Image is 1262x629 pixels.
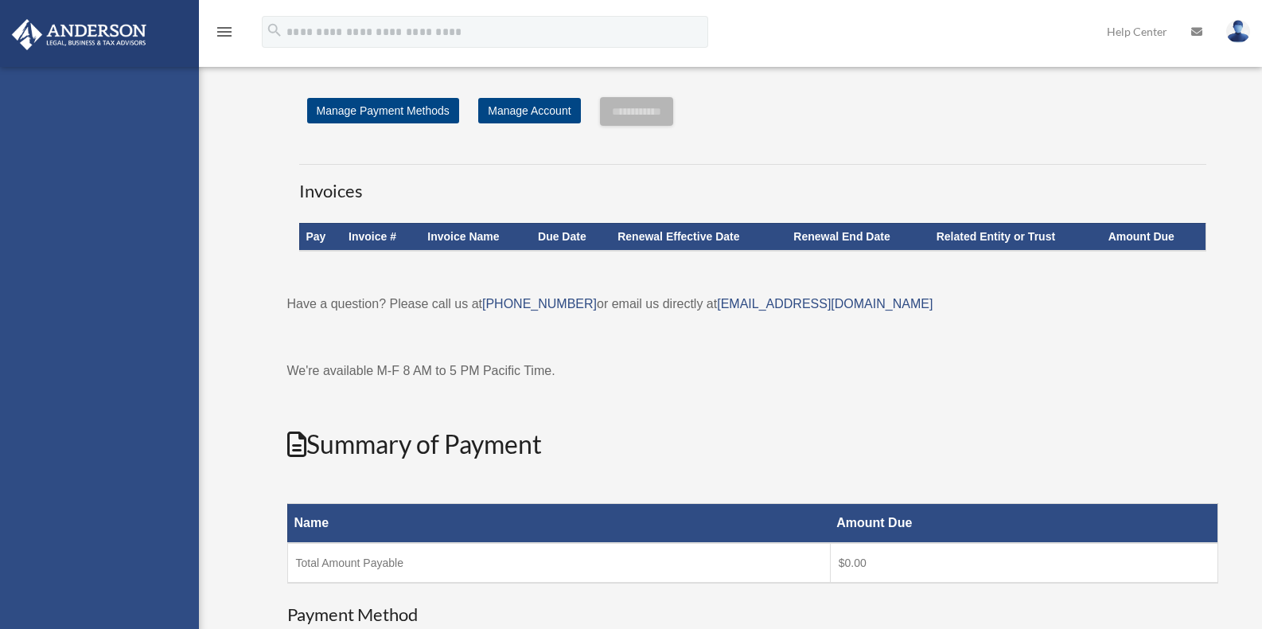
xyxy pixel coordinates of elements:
p: Have a question? Please call us at or email us directly at [287,293,1218,315]
h3: Invoices [299,164,1206,204]
img: User Pic [1226,20,1250,43]
th: Invoice # [342,223,421,250]
th: Amount Due [1102,223,1206,250]
a: [PHONE_NUMBER] [482,297,597,311]
img: Anderson Advisors Platinum Portal [7,19,151,50]
td: $0.00 [830,543,1217,583]
h3: Payment Method [287,603,1218,627]
h2: Summary of Payment [287,427,1218,463]
th: Invoice Name [421,223,532,250]
td: Total Amount Payable [287,543,830,583]
th: Pay [299,223,342,250]
a: Manage Account [478,98,580,123]
a: menu [215,28,234,41]
th: Renewal End Date [787,223,929,250]
i: menu [215,22,234,41]
i: search [266,21,283,39]
a: [EMAIL_ADDRESS][DOMAIN_NAME] [717,297,933,311]
th: Due Date [532,223,611,250]
p: We're available M-F 8 AM to 5 PM Pacific Time. [287,360,1218,382]
th: Amount Due [830,504,1217,544]
th: Related Entity or Trust [930,223,1102,250]
th: Name [287,504,830,544]
th: Renewal Effective Date [611,223,787,250]
a: Manage Payment Methods [307,98,459,123]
